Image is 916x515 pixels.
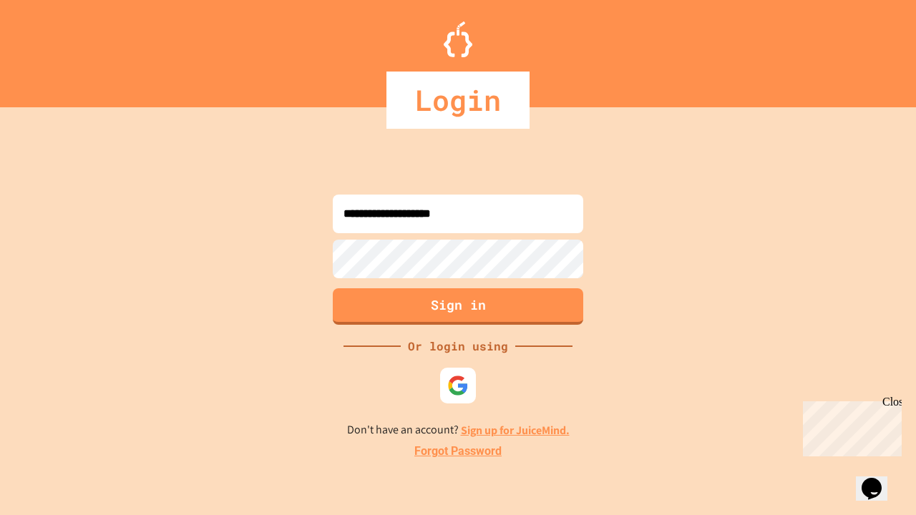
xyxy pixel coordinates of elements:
div: Chat with us now!Close [6,6,99,91]
a: Sign up for JuiceMind. [461,423,570,438]
div: Or login using [401,338,515,355]
img: Logo.svg [444,21,472,57]
button: Sign in [333,288,583,325]
iframe: chat widget [797,396,902,456]
div: Login [386,72,530,129]
iframe: chat widget [856,458,902,501]
a: Forgot Password [414,443,502,460]
p: Don't have an account? [347,421,570,439]
img: google-icon.svg [447,375,469,396]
